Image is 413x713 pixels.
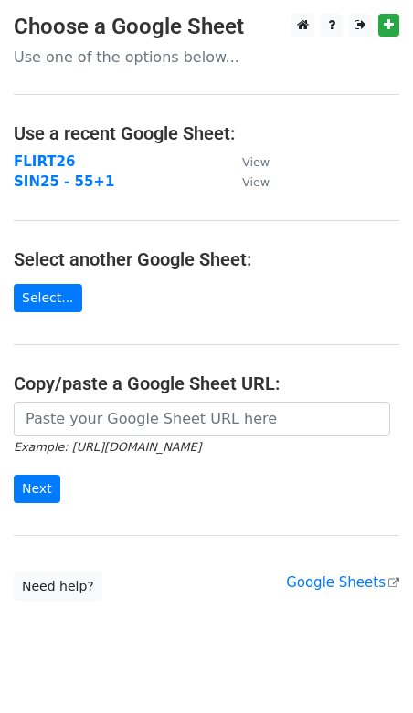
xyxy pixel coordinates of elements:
[14,440,201,454] small: Example: [URL][DOMAIN_NAME]
[14,475,60,503] input: Next
[242,155,270,169] small: View
[14,47,399,67] p: Use one of the options below...
[14,284,82,312] a: Select...
[286,574,399,591] a: Google Sheets
[14,372,399,394] h4: Copy/paste a Google Sheet URL:
[242,175,270,189] small: View
[14,402,390,436] input: Paste your Google Sheet URL here
[14,14,399,40] h3: Choose a Google Sheet
[14,248,399,270] h4: Select another Google Sheet:
[14,153,75,170] a: FLIRT26
[14,122,399,144] h4: Use a recent Google Sheet:
[14,572,102,601] a: Need help?
[224,173,270,190] a: View
[224,153,270,170] a: View
[14,173,114,190] a: SIN25 - 55+1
